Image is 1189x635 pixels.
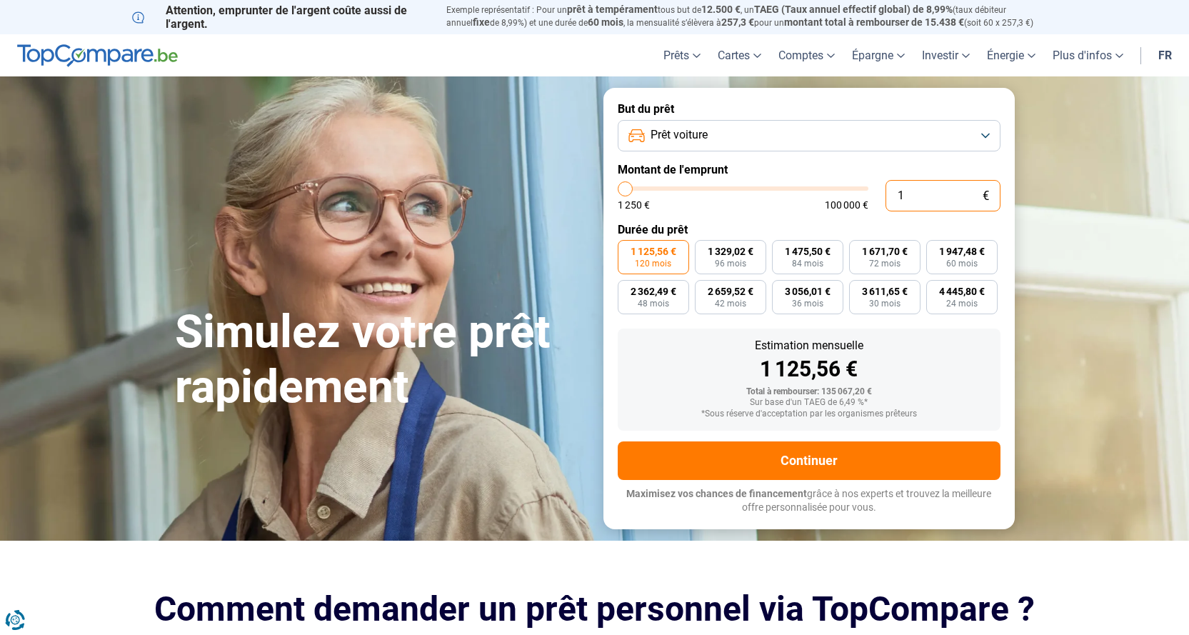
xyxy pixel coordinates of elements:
span: 2 659,52 € [708,286,753,296]
h1: Simulez votre prêt rapidement [175,305,586,415]
span: 30 mois [869,299,900,308]
span: 36 mois [792,299,823,308]
span: 24 mois [946,299,978,308]
span: € [983,190,989,202]
label: Montant de l'emprunt [618,163,1000,176]
a: Plus d'infos [1044,34,1132,76]
label: But du prêt [618,102,1000,116]
p: Attention, emprunter de l'argent coûte aussi de l'argent. [132,4,429,31]
span: 120 mois [635,259,671,268]
span: 3 611,65 € [862,286,908,296]
a: Épargne [843,34,913,76]
span: 60 mois [946,259,978,268]
a: Investir [913,34,978,76]
img: TopCompare [17,44,178,67]
span: 3 056,01 € [785,286,831,296]
span: 100 000 € [825,200,868,210]
span: 1 329,02 € [708,246,753,256]
span: 1 475,50 € [785,246,831,256]
button: Prêt voiture [618,120,1000,151]
span: 84 mois [792,259,823,268]
span: prêt à tempérament [567,4,658,15]
span: 2 362,49 € [631,286,676,296]
span: fixe [473,16,490,28]
span: 1 947,48 € [939,246,985,256]
span: Maximisez vos chances de financement [626,488,807,499]
span: 48 mois [638,299,669,308]
span: 42 mois [715,299,746,308]
div: 1 125,56 € [629,359,989,380]
span: 96 mois [715,259,746,268]
span: 1 671,70 € [862,246,908,256]
div: *Sous réserve d'acceptation par les organismes prêteurs [629,409,989,419]
span: 4 445,80 € [939,286,985,296]
span: TAEG (Taux annuel effectif global) de 8,99% [754,4,953,15]
span: montant total à rembourser de 15.438 € [784,16,964,28]
span: 1 250 € [618,200,650,210]
a: fr [1150,34,1180,76]
span: 60 mois [588,16,623,28]
p: grâce à nos experts et trouvez la meilleure offre personnalisée pour vous. [618,487,1000,515]
div: Sur base d'un TAEG de 6,49 %* [629,398,989,408]
span: Prêt voiture [651,127,708,143]
a: Prêts [655,34,709,76]
div: Estimation mensuelle [629,340,989,351]
span: 1 125,56 € [631,246,676,256]
span: 72 mois [869,259,900,268]
p: Exemple représentatif : Pour un tous but de , un (taux débiteur annuel de 8,99%) et une durée de ... [446,4,1058,29]
a: Cartes [709,34,770,76]
button: Continuer [618,441,1000,480]
h2: Comment demander un prêt personnel via TopCompare ? [132,589,1058,629]
a: Énergie [978,34,1044,76]
span: 12.500 € [701,4,741,15]
div: Total à rembourser: 135 067,20 € [629,387,989,397]
label: Durée du prêt [618,223,1000,236]
a: Comptes [770,34,843,76]
span: 257,3 € [721,16,754,28]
